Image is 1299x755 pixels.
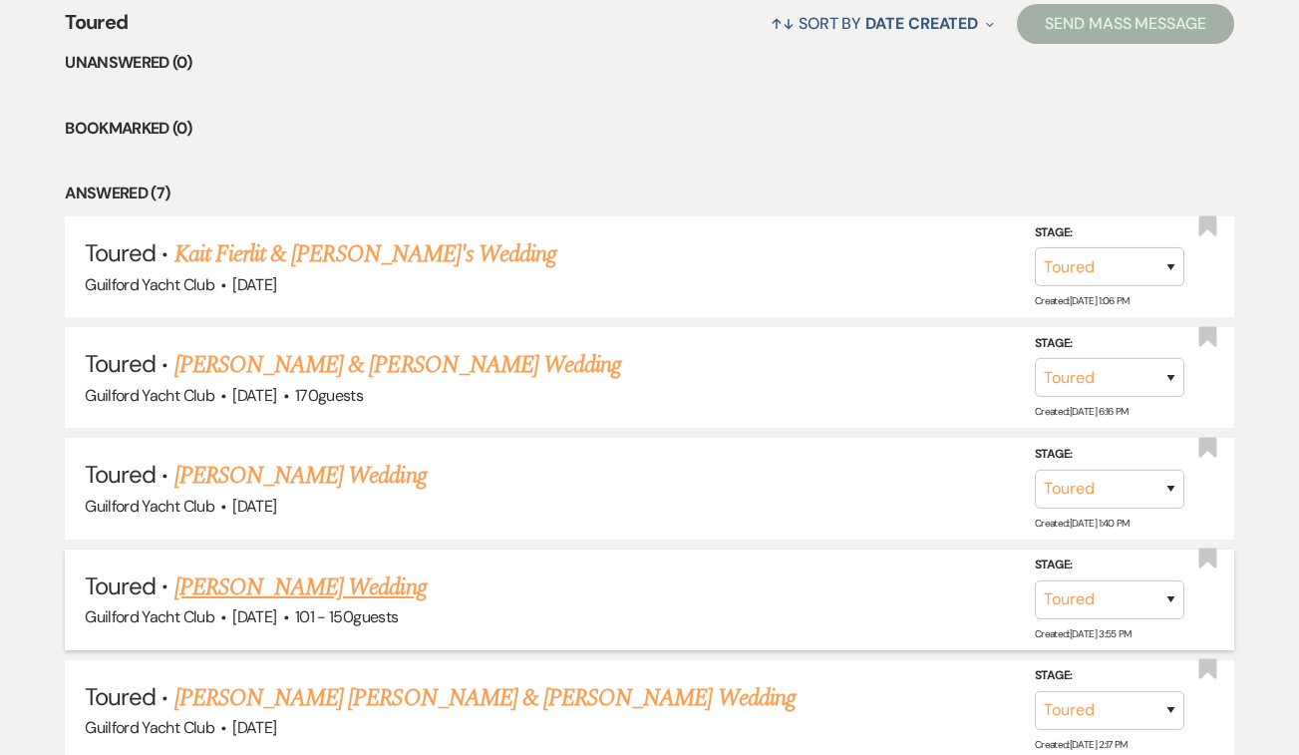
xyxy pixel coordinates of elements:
[85,496,214,517] span: Guilford Yacht Club
[1035,294,1130,307] span: Created: [DATE] 1:06 PM
[1035,516,1130,529] span: Created: [DATE] 1:40 PM
[85,570,156,601] span: Toured
[65,116,1234,142] li: Bookmarked (0)
[1035,333,1184,355] label: Stage:
[1035,627,1132,640] span: Created: [DATE] 3:55 PM
[232,274,276,295] span: [DATE]
[85,681,156,712] span: Toured
[865,13,978,34] span: Date Created
[295,385,363,406] span: 170 guests
[85,348,156,379] span: Toured
[65,7,128,50] span: Toured
[771,13,795,34] span: ↑↓
[232,717,276,738] span: [DATE]
[174,569,427,605] a: [PERSON_NAME] Wedding
[232,385,276,406] span: [DATE]
[174,458,427,494] a: [PERSON_NAME] Wedding
[65,181,1234,206] li: Answered (7)
[174,347,621,383] a: [PERSON_NAME] & [PERSON_NAME] Wedding
[232,606,276,627] span: [DATE]
[1035,555,1184,576] label: Stage:
[295,606,398,627] span: 101 - 150 guests
[85,385,214,406] span: Guilford Yacht Club
[85,717,214,738] span: Guilford Yacht Club
[232,496,276,517] span: [DATE]
[65,50,1234,76] li: Unanswered (0)
[1035,738,1128,751] span: Created: [DATE] 2:17 PM
[1017,4,1234,44] button: Send Mass Message
[85,237,156,268] span: Toured
[85,606,214,627] span: Guilford Yacht Club
[1035,221,1184,243] label: Stage:
[174,236,557,272] a: Kait Fierlit & [PERSON_NAME]'s Wedding
[85,274,214,295] span: Guilford Yacht Club
[1035,405,1129,418] span: Created: [DATE] 6:16 PM
[174,680,796,716] a: [PERSON_NAME] [PERSON_NAME] & [PERSON_NAME] Wedding
[1035,444,1184,466] label: Stage:
[85,459,156,490] span: Toured
[1035,665,1184,687] label: Stage:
